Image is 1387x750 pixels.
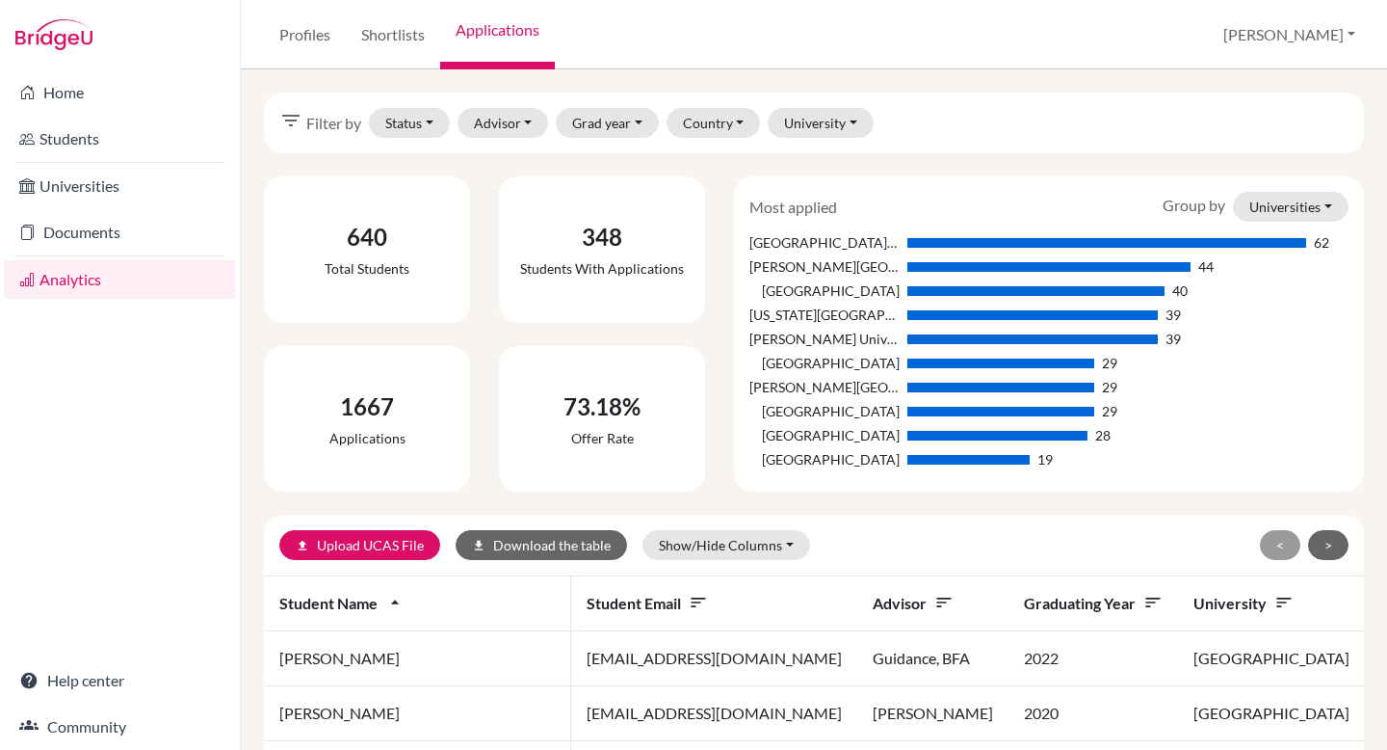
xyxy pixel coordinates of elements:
div: [PERSON_NAME] University [749,329,899,349]
div: Group by [1148,192,1363,222]
div: 73.18% [563,389,641,424]
a: Help center [4,661,236,700]
button: Grad year [556,108,659,138]
img: Bridge-U [15,19,92,50]
div: 1667 [329,389,406,424]
button: Show/Hide Columns [642,530,810,560]
i: filter_list [279,109,302,132]
div: 19 [1037,449,1053,469]
div: [GEOGRAPHIC_DATA] [749,353,899,373]
td: [PERSON_NAME] [857,686,1008,741]
button: downloadDownload the table [456,530,627,560]
div: Total students [325,258,409,279]
button: Universities [1233,192,1348,222]
div: [GEOGRAPHIC_DATA] [749,401,899,421]
div: 640 [325,220,409,254]
i: sort [1274,593,1294,612]
div: 39 [1165,329,1181,349]
span: Filter by [306,112,361,135]
i: sort [934,593,954,612]
div: [GEOGRAPHIC_DATA] [749,425,899,445]
span: Student name [279,594,405,612]
a: Home [4,73,236,112]
a: Community [4,708,236,746]
td: [EMAIL_ADDRESS][DOMAIN_NAME] [571,631,857,686]
div: Offer rate [563,428,641,448]
div: 29 [1102,377,1117,397]
div: 348 [520,220,684,254]
div: Students with applications [520,258,684,279]
div: [GEOGRAPHIC_DATA] [749,281,899,301]
span: Graduating year [1024,594,1163,612]
td: 2022 [1008,631,1178,686]
i: sort [1143,593,1163,612]
div: 29 [1102,353,1117,373]
td: Guidance, BFA [857,631,1008,686]
div: [US_STATE][GEOGRAPHIC_DATA] [749,305,899,325]
a: Universities [4,167,236,205]
button: > [1308,530,1348,560]
a: Documents [4,213,236,252]
i: arrow_drop_up [385,593,405,612]
button: [PERSON_NAME] [1215,16,1364,53]
i: sort [689,593,708,612]
a: uploadUpload UCAS File [279,530,440,560]
div: 29 [1102,401,1117,421]
i: download [472,539,485,552]
button: University [768,108,874,138]
a: Analytics [4,260,236,299]
span: Advisor [873,594,954,612]
td: [PERSON_NAME] [264,686,571,741]
button: Country [667,108,761,138]
div: Applications [329,428,406,448]
td: [PERSON_NAME] [264,631,571,686]
td: [EMAIL_ADDRESS][DOMAIN_NAME] [571,686,857,741]
div: 39 [1165,305,1181,325]
div: [PERSON_NAME][GEOGRAPHIC_DATA] [749,256,899,277]
div: 44 [1198,256,1214,277]
a: Students [4,120,236,158]
div: Most applied [735,196,851,219]
div: [PERSON_NAME][GEOGRAPHIC_DATA] [749,377,899,397]
button: Status [369,108,450,138]
div: 28 [1095,425,1111,445]
div: 62 [1314,232,1329,253]
button: < [1260,530,1300,560]
button: Advisor [458,108,549,138]
div: [GEOGRAPHIC_DATA] ([US_STATE]) [749,232,899,253]
i: upload [296,539,309,552]
div: [GEOGRAPHIC_DATA] [749,449,899,469]
span: University [1193,594,1294,612]
span: Student email [587,594,708,612]
td: 2020 [1008,686,1178,741]
div: 40 [1172,281,1188,301]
